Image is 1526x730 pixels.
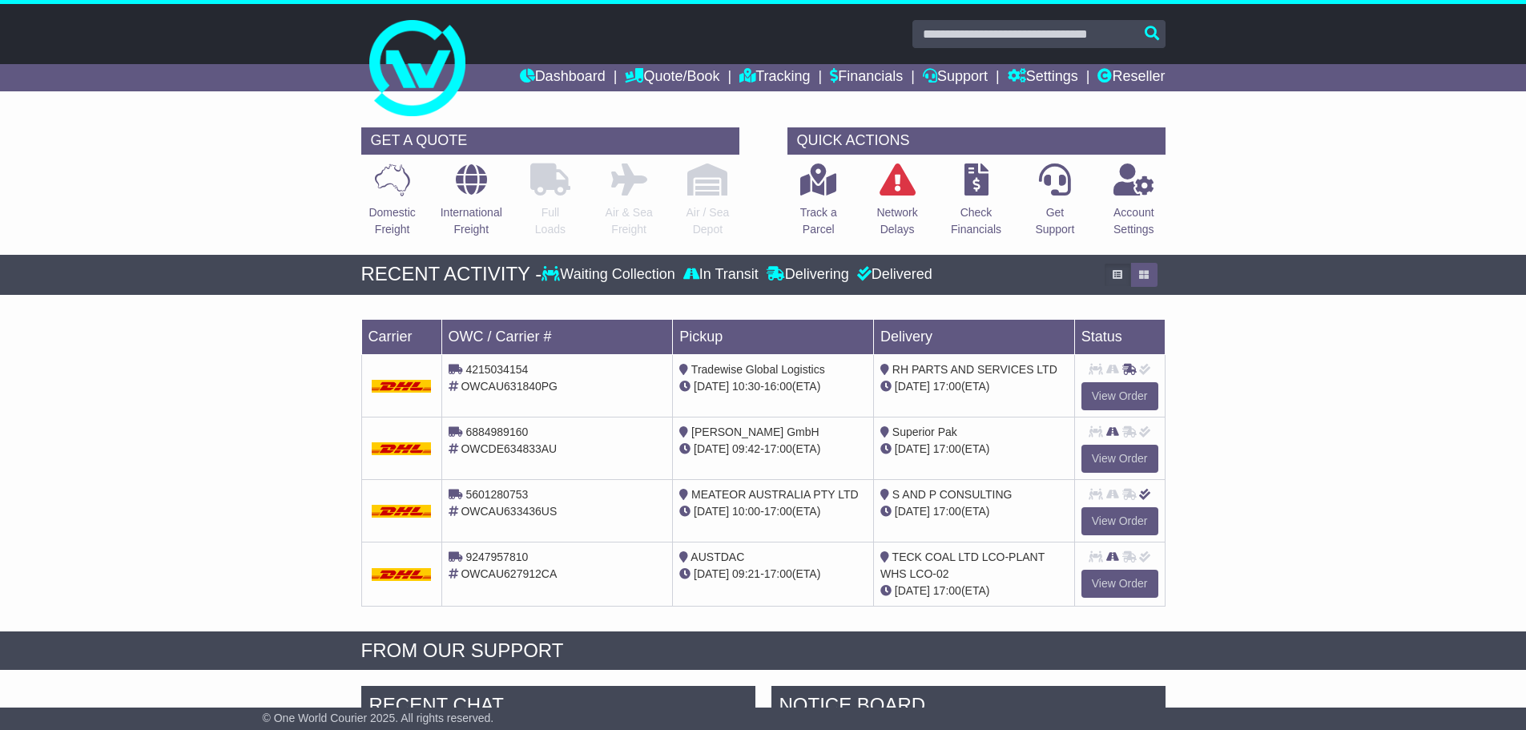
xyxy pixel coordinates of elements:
[461,567,557,580] span: OWCAU627912CA
[461,505,557,518] span: OWCAU633436US
[764,505,792,518] span: 17:00
[1081,445,1158,473] a: View Order
[1113,163,1155,247] a: AccountSettings
[799,163,838,247] a: Track aParcel
[694,505,729,518] span: [DATE]
[372,568,432,581] img: DHL.png
[520,64,606,91] a: Dashboard
[1035,204,1074,238] p: Get Support
[880,378,1068,395] div: (ETA)
[830,64,903,91] a: Financials
[1081,382,1158,410] a: View Order
[923,64,988,91] a: Support
[361,639,1166,663] div: FROM OUR SUPPORT
[732,442,760,455] span: 09:42
[263,712,494,724] span: © One World Courier 2025. All rights reserved.
[892,488,1013,501] span: S AND P CONSULTING
[694,380,729,393] span: [DATE]
[542,266,678,284] div: Waiting Collection
[441,319,673,354] td: OWC / Carrier #
[465,488,528,501] span: 5601280753
[763,266,853,284] div: Delivering
[673,319,874,354] td: Pickup
[732,380,760,393] span: 10:30
[880,441,1068,458] div: (ETA)
[951,204,1001,238] p: Check Financials
[732,505,760,518] span: 10:00
[530,204,570,238] p: Full Loads
[880,551,1045,580] span: TECK COAL LTD LCO-PLANT WHS LCO-02
[679,441,867,458] div: - (ETA)
[441,204,502,238] p: International Freight
[465,363,528,376] span: 4215034154
[368,163,416,247] a: DomesticFreight
[895,505,930,518] span: [DATE]
[361,127,739,155] div: GET A QUOTE
[440,163,503,247] a: InternationalFreight
[933,505,961,518] span: 17:00
[679,266,763,284] div: In Transit
[876,204,917,238] p: Network Delays
[764,567,792,580] span: 17:00
[1008,64,1078,91] a: Settings
[1081,507,1158,535] a: View Order
[465,425,528,438] span: 6884989160
[853,266,932,284] div: Delivered
[679,566,867,583] div: - (ETA)
[686,204,730,238] p: Air / Sea Depot
[787,127,1166,155] div: QUICK ACTIONS
[465,551,528,563] span: 9247957810
[461,380,558,393] span: OWCAU631840PG
[606,204,653,238] p: Air & Sea Freight
[1074,319,1165,354] td: Status
[694,567,729,580] span: [DATE]
[691,488,859,501] span: MEATEOR AUSTRALIA PTY LTD
[892,425,957,438] span: Superior Pak
[361,319,441,354] td: Carrier
[880,503,1068,520] div: (ETA)
[764,380,792,393] span: 16:00
[691,363,825,376] span: Tradewise Global Logistics
[933,442,961,455] span: 17:00
[1081,570,1158,598] a: View Order
[873,319,1074,354] td: Delivery
[372,380,432,393] img: DHL.png
[771,686,1166,729] div: NOTICE BOARD
[895,442,930,455] span: [DATE]
[694,442,729,455] span: [DATE]
[1113,204,1154,238] p: Account Settings
[361,686,755,729] div: RECENT CHAT
[625,64,719,91] a: Quote/Book
[1034,163,1075,247] a: GetSupport
[764,442,792,455] span: 17:00
[732,567,760,580] span: 09:21
[800,204,837,238] p: Track a Parcel
[876,163,918,247] a: NetworkDelays
[950,163,1002,247] a: CheckFinancials
[679,378,867,395] div: - (ETA)
[1097,64,1165,91] a: Reseller
[372,505,432,518] img: DHL.png
[691,551,744,563] span: AUSTDAC
[679,503,867,520] div: - (ETA)
[691,425,819,438] span: [PERSON_NAME] GmbH
[739,64,810,91] a: Tracking
[933,584,961,597] span: 17:00
[880,583,1068,599] div: (ETA)
[361,263,542,286] div: RECENT ACTIVITY -
[895,584,930,597] span: [DATE]
[895,380,930,393] span: [DATE]
[372,442,432,455] img: DHL.png
[933,380,961,393] span: 17:00
[368,204,415,238] p: Domestic Freight
[892,363,1057,376] span: RH PARTS AND SERVICES LTD
[461,442,557,455] span: OWCDE634833AU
